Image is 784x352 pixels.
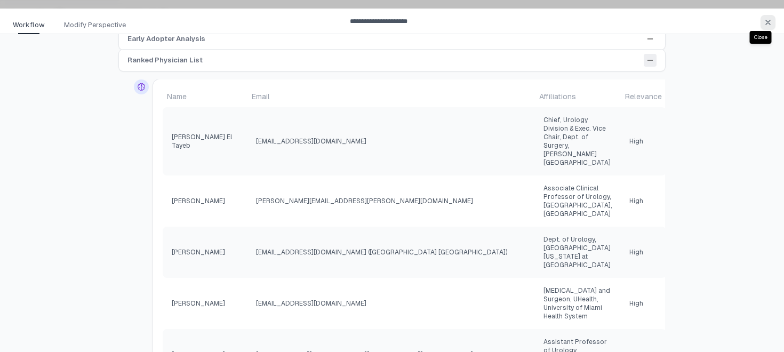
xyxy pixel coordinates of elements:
[163,227,248,278] td: [PERSON_NAME]
[13,20,45,30] span: Workflow
[621,86,666,107] td: Relevance
[64,20,126,30] span: Modify Perspective
[163,107,248,175] td: [PERSON_NAME] El Tayeb
[163,86,248,107] td: Name
[247,175,535,227] td: [PERSON_NAME][EMAIL_ADDRESS][PERSON_NAME][DOMAIN_NAME]
[535,107,621,175] td: Chief, Urology Division & Exec. Vice Chair, Dept. of Surgery, [PERSON_NAME][GEOGRAPHIC_DATA]
[127,34,205,44] span: Early Adopter Analysis
[247,278,535,329] td: [EMAIL_ADDRESS][DOMAIN_NAME]
[535,278,621,329] td: [MEDICAL_DATA] and Surgeon, UHealth, University of Miami Health System
[621,227,666,278] td: High
[535,227,621,278] td: Dept. of Urology, [GEOGRAPHIC_DATA][US_STATE] at [GEOGRAPHIC_DATA]
[58,20,139,35] a: Modify Perspective
[127,55,203,66] span: Ranked Physician List
[621,175,666,227] td: High
[247,227,535,278] td: [EMAIL_ADDRESS][DOMAIN_NAME] ([GEOGRAPHIC_DATA] [GEOGRAPHIC_DATA])
[6,20,58,35] a: Workflow
[535,175,621,227] td: Associate Clinical Professor of Urology, [GEOGRAPHIC_DATA], [GEOGRAPHIC_DATA]
[621,278,666,329] td: High
[621,107,666,175] td: High
[163,175,248,227] td: [PERSON_NAME]
[535,86,621,107] td: Affiliations
[247,86,535,107] td: Email
[163,278,248,329] td: [PERSON_NAME]
[247,107,535,175] td: [EMAIL_ADDRESS][DOMAIN_NAME]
